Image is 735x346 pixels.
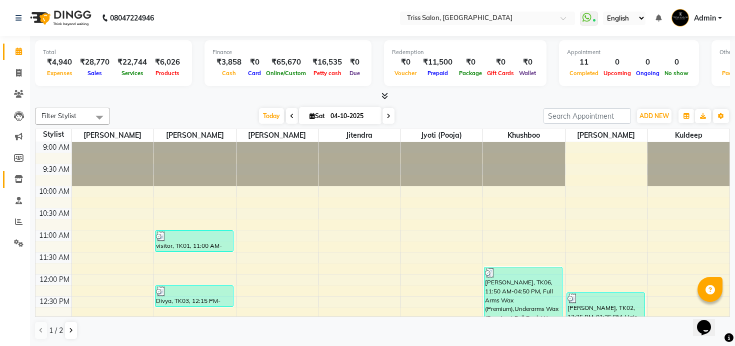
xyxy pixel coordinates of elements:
b: 08047224946 [110,4,154,32]
span: Services [119,70,146,77]
input: 2025-10-04 [327,109,377,124]
img: Admin [671,9,689,27]
img: logo [25,4,94,32]
span: Today [259,108,284,124]
div: ₹0 [484,57,516,68]
span: Admin [694,13,716,24]
span: Gift Cards [484,70,516,77]
div: [PERSON_NAME], TK02, 12:25 PM-01:25 PM, Hair Do,Hair Do [567,293,644,335]
span: Online/Custom [263,70,308,77]
div: ₹28,770 [76,57,113,68]
span: Petty cash [311,70,344,77]
span: Package [456,70,484,77]
span: Completed [567,70,601,77]
span: Products [153,70,182,77]
div: Finance [212,48,363,57]
span: 1 / 2 [49,325,63,336]
div: Total [43,48,184,57]
div: 12:00 PM [37,274,71,285]
div: 10:30 AM [37,208,71,219]
span: Prepaid [425,70,450,77]
span: Cash [219,70,238,77]
div: Stylist [35,129,71,140]
div: ₹0 [456,57,484,68]
span: Due [347,70,362,77]
div: 11:30 AM [37,252,71,263]
span: Kuldeep [647,129,729,142]
input: Search Appointment [543,108,631,124]
div: 9:00 AM [41,142,71,153]
span: Filter Stylist [41,112,76,120]
div: ₹0 [346,57,363,68]
div: ₹3,858 [212,57,245,68]
div: ₹0 [392,57,419,68]
div: visitor, TK01, 11:00 AM-11:30 AM, Hair Cut [155,231,233,251]
div: Redemption [392,48,538,57]
span: Upcoming [601,70,633,77]
div: 9:30 AM [41,164,71,175]
div: ₹22,744 [113,57,151,68]
div: 12:30 PM [37,296,71,307]
div: 0 [662,57,691,68]
div: ₹65,670 [263,57,308,68]
div: Divya, TK03, 12:15 PM-12:45 PM, Basic - Combo [155,286,233,306]
div: ₹0 [245,57,263,68]
span: Jitendra [318,129,400,142]
span: Card [245,70,263,77]
iframe: chat widget [693,306,725,336]
div: ₹0 [516,57,538,68]
div: 10:00 AM [37,186,71,197]
div: ₹4,940 [43,57,76,68]
span: [PERSON_NAME] [154,129,236,142]
div: ₹6,026 [151,57,184,68]
span: Khushboo [483,129,565,142]
span: Voucher [392,70,419,77]
div: ₹11,500 [419,57,456,68]
span: Expenses [44,70,75,77]
div: Appointment [567,48,691,57]
span: [PERSON_NAME] [565,129,647,142]
span: No show [662,70,691,77]
div: 11 [567,57,601,68]
span: [PERSON_NAME] [72,129,154,142]
span: Sales [85,70,104,77]
span: Ongoing [633,70,662,77]
span: [PERSON_NAME] [236,129,318,142]
div: ₹16,535 [308,57,346,68]
span: Jyoti (Pooja) [401,129,483,142]
span: Sat [307,112,327,120]
span: ADD NEW [639,112,669,120]
div: 0 [601,57,633,68]
div: 0 [633,57,662,68]
span: Wallet [516,70,538,77]
button: ADD NEW [637,109,671,123]
div: 11:00 AM [37,230,71,241]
